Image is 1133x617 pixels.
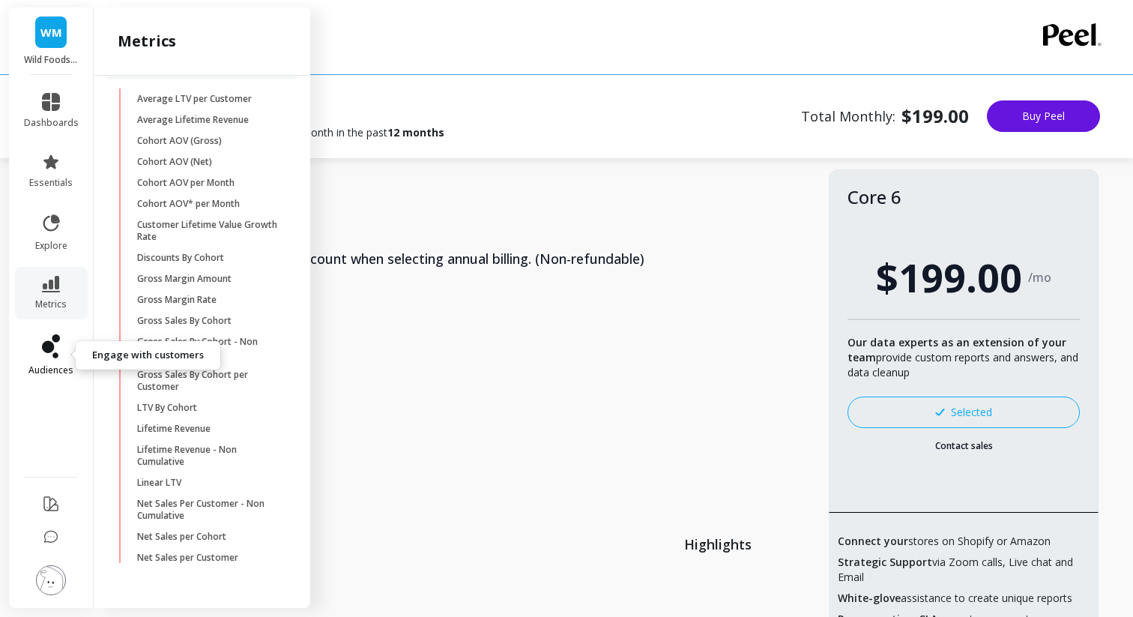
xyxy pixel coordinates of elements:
span: /mo [1028,270,1051,285]
p: Gross Margin Amount [137,273,232,285]
p: Average Lifetime Revenue [137,114,249,126]
p: Cohort AOV (Net) [137,156,212,168]
a: Contact sales [848,440,1080,452]
span: stores on Shopify or Amazon [838,534,1051,549]
b: White-glove [838,591,901,605]
p: Customer Lifetime Value Growth Rate [137,219,280,243]
b: 12 months [387,125,444,139]
img: svg+xml;base64,PHN2ZyB3aWR0aD0iMTMiIGhlaWdodD0iMTAiIHZpZXdCb3g9IjAgMCAxMyAxMCIgZmlsbD0ibm9uZSIgeG... [935,409,945,416]
p: Wild Foods Mexico [24,54,79,66]
span: essentials [29,177,73,189]
img: profile picture [36,565,66,595]
th: You will receive a discount when selecting annual billing. (Non-refundable) [136,224,829,293]
b: Our data experts as an extension of your team [848,335,1066,364]
p: Lifetime Revenue [137,423,211,435]
p: Lifetime Revenue - Non Cumulative [137,444,280,468]
span: explore [35,240,67,252]
p: Linear LTV [137,477,181,489]
p: Average LTV per Customer [137,93,252,105]
span: WM [40,24,62,41]
p: Net Sales per Customer [137,552,238,564]
h2: metrics [118,31,176,52]
div: Core 6 [848,188,1080,206]
div: Selected [935,405,992,420]
b: Strategic Support [838,555,932,569]
b: Connect your [838,534,908,548]
p: Gross Margin Rate [137,294,217,306]
p: Net Sales per Cohort [137,531,226,543]
p: Cohort AOV (Gross) [137,135,222,147]
span: audiences [28,364,73,376]
p: Cohort AOV per Month [137,177,235,189]
span: $199.00 [876,248,1022,307]
button: Buy Peel [987,100,1100,132]
p: Gross Sales By Cohort - Non Cumulative [137,336,280,360]
span: dashboards [24,117,79,129]
p: Cohort AOV* per Month [137,198,240,210]
span: metrics [35,298,67,310]
b: $199.00 [901,104,969,128]
p: Gross Sales By Cohort [137,315,232,327]
span: Total Monthly: [801,104,969,128]
p: Net Sales Per Customer - Non Cumulative [137,498,280,522]
p: LTV By Cohort [137,402,197,414]
span: provide custom reports and answers, and data cleanup [848,335,1078,379]
p: Gross Sales By Cohort per Customer [137,369,280,393]
span: assistance to create unique reports [838,591,1072,606]
span: via Zoom calls, Live chat and Email [838,555,1090,585]
p: Discounts By Cohort [137,252,224,264]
